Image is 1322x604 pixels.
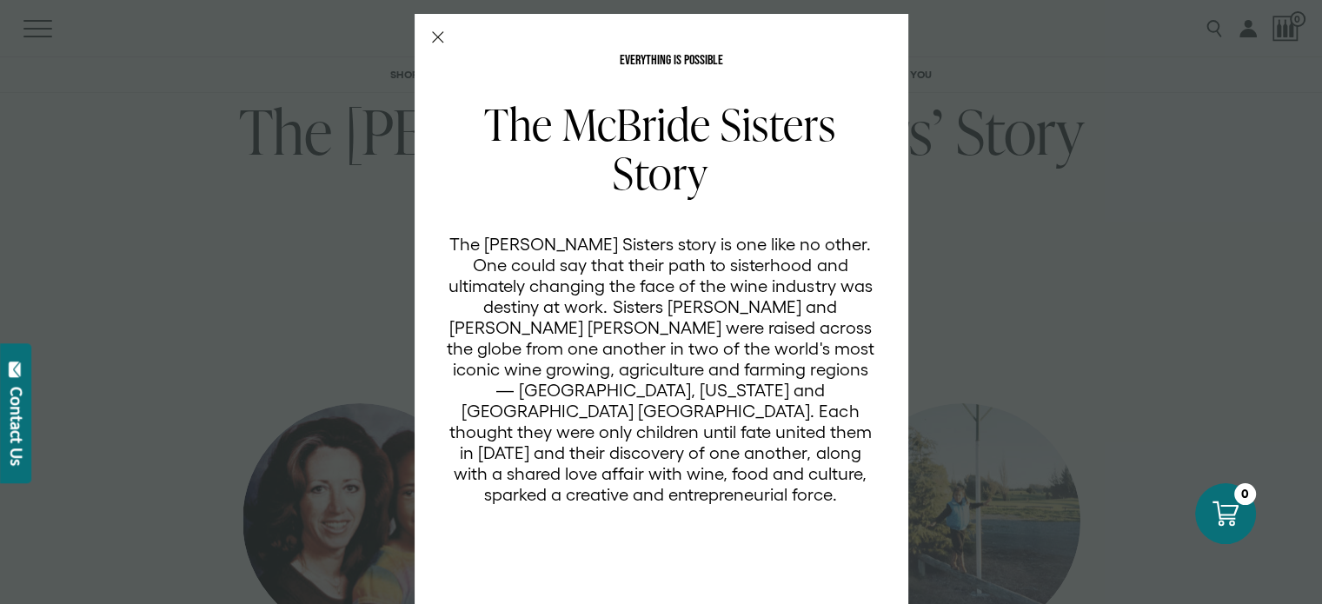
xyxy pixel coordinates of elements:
button: Close Modal [432,31,444,43]
h2: The McBride Sisters Story [446,100,875,197]
div: 0 [1234,483,1256,505]
p: The [PERSON_NAME] Sisters story is one like no other. One could say that their path to sisterhood... [446,234,875,505]
div: Contact Us [8,387,25,466]
p: EVERYTHING IS POSSIBLE [446,54,897,68]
